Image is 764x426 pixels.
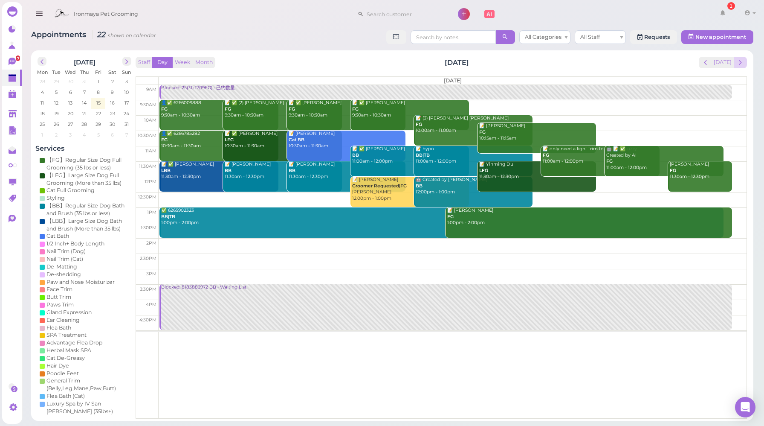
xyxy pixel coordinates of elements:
[416,152,430,158] b: BB|TB
[146,271,156,277] span: 3pm
[352,100,469,119] div: 📝 ✅ [PERSON_NAME] 9:30am - 10:30am
[735,397,755,417] div: Open Intercom Messenger
[669,161,732,180] div: [PERSON_NAME] 11:30am - 12:30pm
[46,202,129,217] div: 【BB】Regular Size Dog Bath and Brush (35 lbs or less)
[40,88,45,96] span: 4
[95,69,101,75] span: Fri
[124,131,129,139] span: 7
[110,88,115,96] span: 9
[46,156,129,172] div: 【FG】Regular Size Dog Full Grooming (35 lbs or less)
[46,286,72,293] div: Face Trim
[110,131,115,139] span: 6
[46,301,74,309] div: Paws Trim
[225,106,231,112] b: FG
[288,131,405,149] div: 📝 [PERSON_NAME] 10:30am - 11:30am
[54,131,58,139] span: 2
[352,146,469,165] div: 📝 ✅ [PERSON_NAME] 11:00am - 12:00pm
[161,207,723,226] div: ✅ 6265902323 1:00pm - 2:00pm
[95,110,102,117] span: 22
[352,152,359,158] b: BB
[46,255,83,263] div: Nail Trim (Cat)
[123,110,130,117] span: 24
[479,123,596,142] div: 📝 [PERSON_NAME] 10:15am - 11:15am
[630,30,677,44] a: Requests
[96,88,101,96] span: 8
[288,161,405,180] div: 📝 [PERSON_NAME] 11:30am - 12:30pm
[46,392,85,400] div: Flea Bath (Cat)
[67,99,73,107] span: 13
[224,100,341,119] div: 📝 ✅ (2) [PERSON_NAME] 9:30am - 10:30am
[734,57,747,68] button: next
[46,293,71,301] div: Butt Trim
[479,161,596,180] div: 📝 Yinming Du 11:30am - 12:30pm
[139,317,156,323] span: 4:30pm
[146,240,156,246] span: 2pm
[53,78,60,85] span: 29
[136,57,153,68] button: Staff
[225,168,232,173] b: BB
[16,55,20,61] span: 7
[525,34,561,40] span: All Categories
[81,120,88,128] span: 28
[144,117,156,123] span: 10am
[606,146,723,171] div: 🤖 📝 ✅ Created by AI 11:00am - 12:00pm
[46,362,69,370] div: Hair Dye
[352,106,359,112] b: FG
[606,158,613,164] b: FG
[46,232,69,240] div: Cat Bath
[46,316,80,324] div: Ear Cleaning
[109,110,116,117] span: 23
[46,194,65,202] div: Styling
[161,137,168,143] b: FG
[52,69,61,75] span: Tue
[479,129,486,135] b: FG
[161,214,175,219] b: BB|TB
[364,7,446,21] input: Search customer
[41,131,44,139] span: 1
[352,177,469,202] div: 📝 [PERSON_NAME] [PERSON_NAME] 12:00pm - 1:00pm
[109,120,116,128] span: 30
[161,161,278,180] div: 📝 ✅ [PERSON_NAME] 11:30am - 12:30pm
[109,99,116,107] span: 16
[93,30,156,39] i: 22
[54,88,58,96] span: 5
[416,183,423,189] b: BB
[542,146,660,165] div: 📝 only need a light trim to look less fuzzy 11:00am - 12:00pm
[445,58,469,67] h2: [DATE]
[161,168,171,173] b: LBB
[727,2,735,10] div: 1
[110,78,115,85] span: 2
[161,106,168,112] b: FG
[161,131,278,149] div: 👤✅ 6266785282 10:30am - 11:30am
[140,102,156,108] span: 9:30am
[224,131,341,149] div: 📝 ✅ [PERSON_NAME] 10:30am - 11:30am
[139,163,156,169] span: 11:30am
[146,87,156,92] span: 9am
[138,194,156,200] span: 12:30pm
[46,309,92,316] div: Gland Expression
[67,120,74,128] span: 27
[447,207,732,226] div: 📝 [PERSON_NAME] 1:00pm - 2:00pm
[141,225,156,231] span: 1:30pm
[225,137,234,143] b: LFG
[161,85,732,91] div: Blocked: 25(31) 17(19FG) • 已约数量
[46,172,129,187] div: 【LFG】Large Size Dog Full Grooming (More than 35 lbs)
[415,115,532,134] div: 📝 (3) [PERSON_NAME] [PERSON_NAME] 10:00am - 11:00am
[447,214,454,219] b: FG
[53,99,59,107] span: 12
[224,161,341,180] div: 📝 [PERSON_NAME] 11:30am - 12:30pm
[46,354,85,362] div: Cat De-Greasy
[68,131,72,139] span: 3
[138,133,156,138] span: 10:30am
[39,110,46,117] span: 18
[193,57,215,68] button: Month
[67,110,74,117] span: 20
[146,302,156,307] span: 4pm
[108,32,156,38] small: shown on calendar
[124,120,130,128] span: 31
[140,256,156,261] span: 2:30pm
[46,331,87,339] div: SPA Treatment
[46,278,115,286] div: Paw and Nose Moisturizer
[145,148,156,154] span: 11am
[95,120,102,128] span: 29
